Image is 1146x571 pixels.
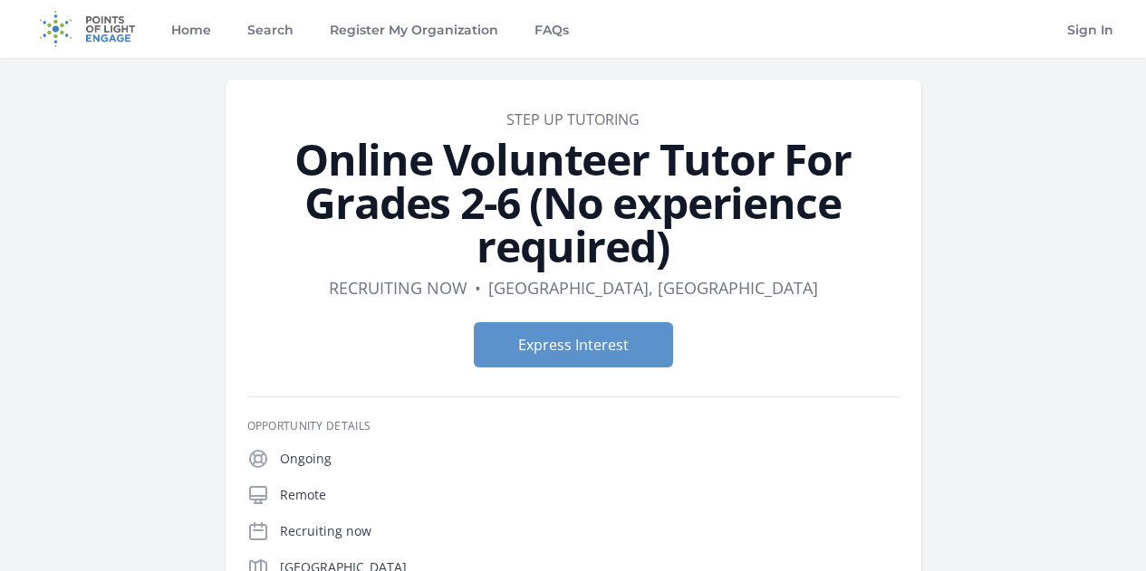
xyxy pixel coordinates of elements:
[475,275,481,300] div: •
[280,522,900,540] p: Recruiting now
[247,419,900,433] h3: Opportunity Details
[488,275,818,300] dd: [GEOGRAPHIC_DATA], [GEOGRAPHIC_DATA]
[280,450,900,468] p: Ongoing
[474,322,673,367] button: Express Interest
[280,486,900,504] p: Remote
[506,109,640,129] a: Step Up Tutoring
[329,275,467,300] dd: Recruiting now
[247,138,900,268] h1: Online Volunteer Tutor For Grades 2-6 (No experience required)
